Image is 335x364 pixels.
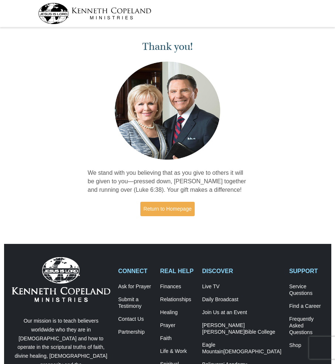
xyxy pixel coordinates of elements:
a: Join Us at an Event [202,309,281,316]
img: Kenneth and Gloria [113,60,222,161]
a: Shop [289,342,323,349]
a: Relationships [160,296,194,303]
a: Life & Work [160,348,194,355]
a: Contact Us [118,316,152,323]
a: Daily Broadcast [202,296,281,303]
a: Prayer [160,322,194,329]
a: Partnership [118,329,152,336]
a: Service Questions [289,283,323,297]
a: Submit a Testimony [118,296,152,310]
a: Healing [160,309,194,316]
h2: SUPPORT [289,268,323,275]
a: Find a Career [289,303,323,310]
a: Faith [160,335,194,342]
a: Finances [160,283,194,290]
a: [PERSON_NAME] [PERSON_NAME]Bible College [202,322,281,336]
h2: REAL HELP [160,268,194,275]
p: We stand with you believing that as you give to others it will be given to you—pressed down, [PER... [88,169,248,194]
span: Bible College [245,329,275,335]
h2: DISCOVER [202,268,281,275]
a: Live TV [202,283,281,290]
a: Return to Homepage [140,202,195,216]
a: Frequently AskedQuestions [289,316,323,336]
h1: Thank you! [88,41,248,53]
a: Ask for Prayer [118,283,152,290]
img: Kenneth Copeland Ministries [12,257,111,302]
h2: CONNECT [118,268,152,275]
a: Eagle Mountain[DEMOGRAPHIC_DATA] [202,342,281,355]
img: kcm-header-logo.svg [38,3,151,24]
span: [DEMOGRAPHIC_DATA] [224,348,282,354]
